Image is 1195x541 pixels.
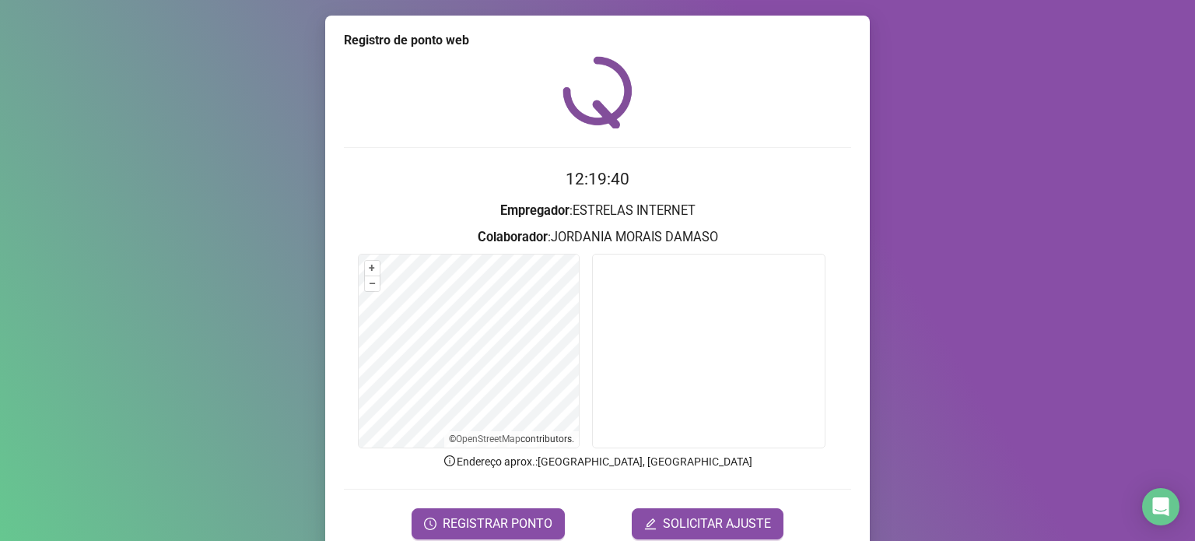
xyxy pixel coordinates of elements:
strong: Colaborador [478,230,548,244]
button: REGISTRAR PONTO [412,508,565,539]
a: OpenStreetMap [456,434,520,444]
span: edit [644,518,657,530]
li: © contributors. [449,434,574,444]
span: info-circle [443,454,457,468]
span: clock-circle [424,518,436,530]
div: Open Intercom Messenger [1142,488,1179,525]
h3: : JORDANIA MORAIS DAMASO [344,227,851,248]
img: QRPoint [562,56,633,128]
p: Endereço aprox. : [GEOGRAPHIC_DATA], [GEOGRAPHIC_DATA] [344,453,851,470]
button: editSOLICITAR AJUSTE [632,508,783,539]
div: Registro de ponto web [344,31,851,50]
button: + [365,261,380,276]
button: – [365,276,380,291]
span: SOLICITAR AJUSTE [663,515,771,533]
span: REGISTRAR PONTO [443,515,552,533]
h3: : ESTRELAS INTERNET [344,201,851,221]
strong: Empregador [500,203,569,218]
time: 12:19:40 [566,170,629,188]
